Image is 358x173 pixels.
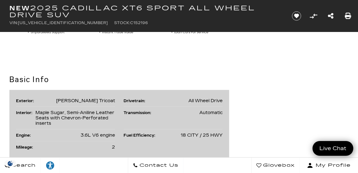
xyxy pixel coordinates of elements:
span: [PERSON_NAME] Tricoat [56,98,115,103]
span: Live Chat [316,145,350,152]
span: Automatic [199,110,223,115]
span: [US_VEHICLE_IDENTIFICATION_NUMBER] [18,21,108,25]
div: Drivetrain: [124,98,148,103]
span: VIN: [9,21,18,25]
span: 2 [112,144,115,150]
span: C152196 [130,21,148,25]
section: Click to Open Cookie Consent Modal [3,160,18,167]
span: 18 CITY / 25 HWY [181,133,223,138]
a: Print this New 2025 Cadillac XT6 Sport All Wheel Drive SUV [345,12,351,20]
h1: 2025 Cadillac XT6 Sport All Wheel Drive SUV [9,5,282,18]
a: Contact Us [128,157,183,173]
button: Compare Vehicle [309,11,318,21]
div: Interior: [16,110,35,115]
span: Glovebox [261,161,295,170]
span: 3.6L V6 engine [81,133,115,138]
iframe: YouTube video player [240,18,349,116]
div: Mileage: [16,144,36,150]
div: Transmission: [124,110,154,115]
span: Stock: [114,21,130,25]
a: Glovebox [251,157,300,173]
img: Opt-Out Icon [3,160,18,167]
div: Fuel Efficiency: [124,133,158,138]
span: Maple Sugar, Semi-Aniline Leather Seats with Chevron-Perforated inserts [35,110,114,126]
span: Contact Us [138,161,178,170]
button: Open user profile menu [300,157,358,173]
button: Save vehicle [290,11,303,21]
div: Engine: [16,133,34,138]
a: Live Chat [313,141,353,156]
span: Search [10,161,36,170]
a: Explore your accessibility options [41,157,60,173]
span: All Wheel Drive [188,98,223,103]
div: Exterior: [16,98,37,103]
a: Share this New 2025 Cadillac XT6 Sport All Wheel Drive SUV [328,12,334,20]
strong: New [9,4,30,12]
div: Explore your accessibility options [41,160,60,170]
span: My Profile [313,161,351,170]
h2: Basic Info [9,74,229,85]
